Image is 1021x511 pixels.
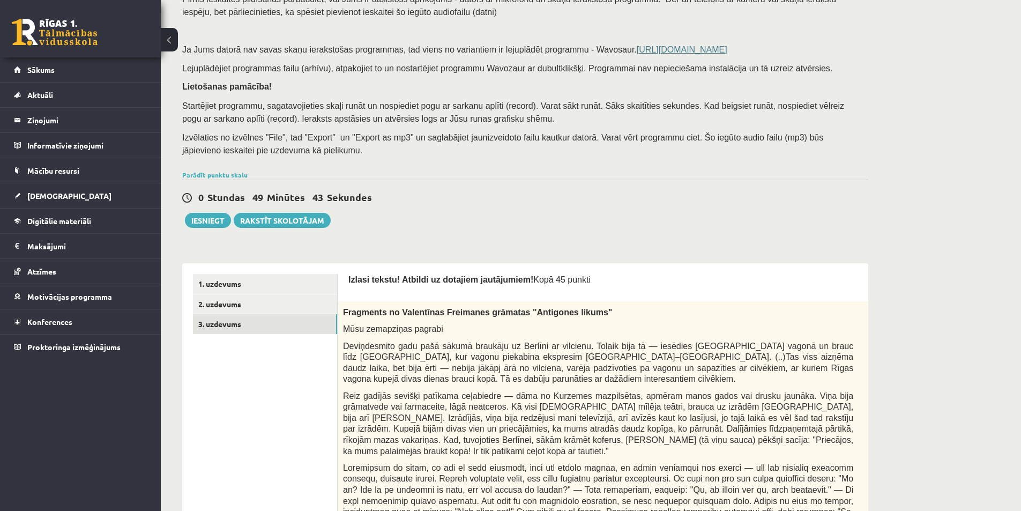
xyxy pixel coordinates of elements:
span: Ja Jums datorā nav savas skaņu ierakstošas programmas, tad viens no variantiem ir lejuplādēt prog... [182,45,729,54]
a: Maksājumi [14,234,147,258]
body: Editor, wiswyg-editor-user-answer-47433836063260 [11,11,552,22]
span: 49 [252,191,263,203]
span: Proktoringa izmēģinājums [27,342,121,352]
span: Deviņdesmito gadu pašā sākumā braukāju uz Berlīni ar vilcienu. Tolaik bija tā — iesēdies [GEOGRAP... [343,342,853,384]
a: [URL][DOMAIN_NAME] [637,45,727,54]
span: [DEMOGRAPHIC_DATA] [27,191,111,201]
span: Reiz gadījās sevišķi patīkama ceļabiedre — dāma no Kurzemes mazpilsētas, apmēram manos gados vai ... [343,391,853,456]
a: 1. uzdevums [193,274,337,294]
span: Startējiet programmu, sagatavojieties skaļi runāt un nospiediet pogu ar sarkanu aplīti (record). ... [182,101,844,123]
span: Lejuplādējiet programmas failu (arhīvu), atpakojiet to un nostartējiet programmu Wavozaur ar dubu... [182,64,832,73]
span: Mācību resursi [27,166,79,175]
a: Parādīt punktu skalu [182,171,248,179]
a: Mācību resursi [14,158,147,183]
a: 3. uzdevums [193,314,337,334]
a: Rīgas 1. Tālmācības vidusskola [12,19,98,46]
button: Iesniegt [185,213,231,228]
span: Stundas [207,191,245,203]
a: Aktuāli [14,83,147,107]
span: Lietošanas pamācība! [182,82,272,91]
span: Minūtes [267,191,305,203]
span: Atzīmes [27,266,56,276]
body: Editor, wiswyg-editor-user-answer-47433837116560 [11,11,552,33]
a: Sākums [14,57,147,82]
a: [DEMOGRAPHIC_DATA] [14,183,147,208]
a: 2. uzdevums [193,294,337,314]
legend: Ziņojumi [27,108,147,132]
a: Konferences [14,309,147,334]
span: Digitālie materiāli [27,216,91,226]
span: Motivācijas programma [27,292,112,301]
legend: Maksājumi [27,234,147,258]
a: Proktoringa izmēģinājums [14,335,147,359]
span: 43 [312,191,323,203]
span: Sākums [27,65,55,75]
a: Motivācijas programma [14,284,147,309]
span: Mūsu zemapziņas pagrabi [343,324,443,334]
span: Izlasi tekstu! Atbildi uz dotajiem jautājumiem! [348,275,533,284]
span: 0 [198,191,204,203]
a: Ziņojumi [14,108,147,132]
a: Informatīvie ziņojumi [14,133,147,158]
body: Editor, wiswyg-editor-user-answer-47433836710140 [11,11,552,22]
span: Aktuāli [27,90,53,100]
span: Sekundes [327,191,372,203]
legend: Informatīvie ziņojumi [27,133,147,158]
span: Kopā 45 punkti [533,275,591,284]
span: Konferences [27,317,72,327]
body: Editor, wiswyg-editor-user-answer-47433836297420 [11,11,552,22]
a: Digitālie materiāli [14,209,147,233]
body: Editor, wiswyg-editor-user-answer-47433836454760 [11,11,552,22]
a: Rakstīt skolotājam [234,213,331,228]
span: Izvēlaties no izvēlnes "File", tad "Export" un "Export as mp3" un saglabājiet jaunizveidoto failu... [182,133,823,155]
span: Fragments no Valentīnas Freimanes grāmatas "Antigones likums" [343,308,612,317]
a: Atzīmes [14,259,147,284]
